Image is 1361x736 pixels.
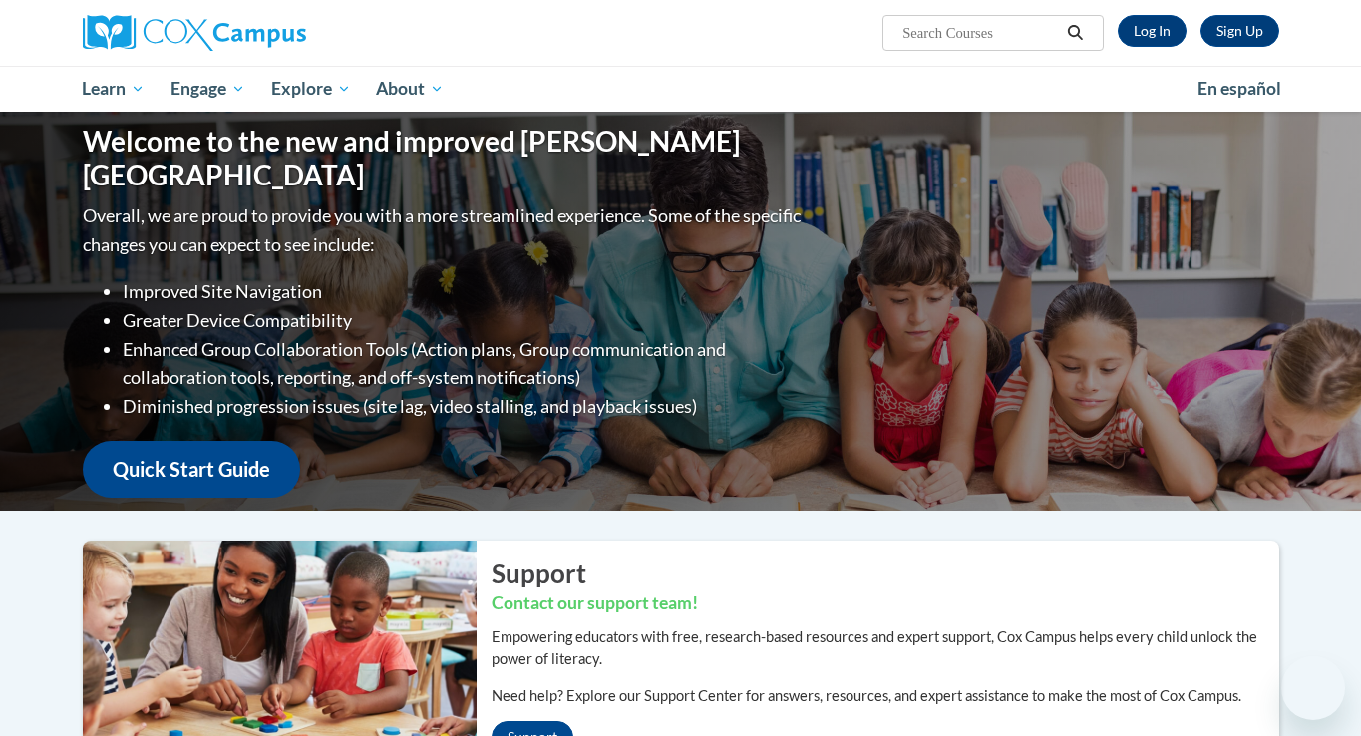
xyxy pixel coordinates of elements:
a: Explore [258,66,364,112]
span: En español [1197,78,1281,99]
a: Learn [70,66,159,112]
h3: Contact our support team! [492,591,1279,616]
a: Log In [1118,15,1187,47]
p: Overall, we are proud to provide you with a more streamlined experience. Some of the specific cha... [83,201,806,259]
p: Need help? Explore our Support Center for answers, resources, and expert assistance to make the m... [492,685,1279,707]
h2: Support [492,555,1279,591]
li: Improved Site Navigation [123,277,806,306]
p: Empowering educators with free, research-based resources and expert support, Cox Campus helps eve... [492,626,1279,670]
a: Quick Start Guide [83,441,300,498]
span: Learn [82,77,145,101]
img: Cox Campus [83,15,306,51]
span: Explore [271,77,351,101]
a: Cox Campus [83,15,462,51]
input: Search Courses [900,21,1060,45]
li: Enhanced Group Collaboration Tools (Action plans, Group communication and collaboration tools, re... [123,335,806,393]
span: About [376,77,444,101]
a: Register [1200,15,1279,47]
iframe: Button to launch messaging window [1281,656,1345,720]
button: Search [1060,21,1090,45]
a: About [363,66,457,112]
h1: Welcome to the new and improved [PERSON_NAME][GEOGRAPHIC_DATA] [83,125,806,191]
a: Engage [158,66,258,112]
div: Main menu [53,66,1309,112]
li: Greater Device Compatibility [123,306,806,335]
li: Diminished progression issues (site lag, video stalling, and playback issues) [123,392,806,421]
a: En español [1185,68,1294,110]
span: Engage [170,77,245,101]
